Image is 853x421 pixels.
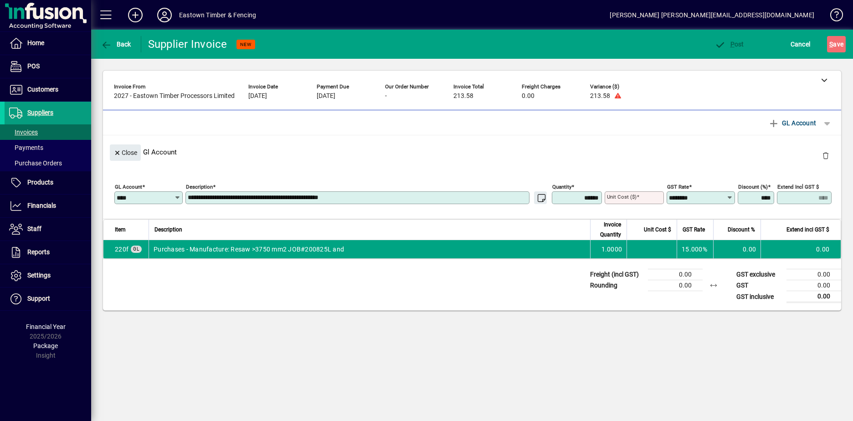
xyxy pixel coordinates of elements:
span: 0.00 [522,92,534,100]
span: - [385,92,387,100]
span: 213.58 [590,92,610,100]
app-page-header-button: Close [108,148,143,156]
div: Gl Account [103,135,841,169]
span: 2027 - Eastown Timber Processors Limited [114,92,235,100]
a: Payments [5,140,91,155]
a: Settings [5,264,91,287]
a: Staff [5,218,91,241]
a: Knowledge Base [823,2,842,31]
a: Home [5,32,91,55]
mat-label: GL Account [115,184,142,190]
td: 1.0000 [590,240,627,258]
td: GST exclusive [732,269,786,280]
span: Invoice Quantity [596,220,621,240]
a: Support [5,288,91,310]
mat-label: Discount (%) [738,184,768,190]
span: Customers [27,86,58,93]
span: Support [27,295,50,302]
a: Products [5,171,91,194]
td: 0.00 [761,240,841,258]
span: POS [27,62,40,70]
span: Close [113,145,137,160]
span: Unit Cost $ [644,225,671,235]
td: 0.00 [786,269,841,280]
button: Back [98,36,134,52]
a: Customers [5,78,91,101]
span: S [829,41,833,48]
span: Settings [27,272,51,279]
span: Suppliers [27,109,53,116]
mat-label: Unit Cost ($) [607,194,637,200]
td: 0.00 [648,280,703,291]
span: Item [115,225,126,235]
span: Payments [9,144,43,151]
a: Financials [5,195,91,217]
span: ave [829,37,843,51]
span: Products [27,179,53,186]
td: GST inclusive [732,291,786,303]
span: Financials [27,202,56,209]
div: Supplier Invoice [148,37,227,51]
span: Purchase Orders [9,159,62,167]
a: Invoices [5,124,91,140]
td: 0.00 [713,240,761,258]
span: 213.58 [453,92,473,100]
span: GST Rate [683,225,705,235]
mat-label: Quantity [552,184,571,190]
span: NEW [240,41,252,47]
span: Reports [27,248,50,256]
span: Staff [27,225,41,232]
a: POS [5,55,91,78]
td: 0.00 [786,280,841,291]
div: Eastown Timber & Fencing [179,8,256,22]
span: [DATE] [248,92,267,100]
app-page-header-button: Delete [815,151,837,159]
span: Home [27,39,44,46]
mat-label: Extend incl GST $ [777,184,819,190]
button: Delete [815,144,837,166]
td: 0.00 [786,291,841,303]
button: Close [110,144,141,161]
button: Profile [150,7,179,23]
button: Cancel [788,36,813,52]
span: Extend incl GST $ [786,225,829,235]
td: GST [732,280,786,291]
mat-label: Description [186,184,213,190]
span: Back [101,41,131,48]
td: 0.00 [648,269,703,280]
a: Reports [5,241,91,264]
span: Purchases - Manufacture [115,245,128,254]
span: Financial Year [26,323,66,330]
button: Post [712,36,746,52]
span: ost [714,41,744,48]
app-page-header-button: Back [91,36,141,52]
span: P [730,41,735,48]
span: Description [154,225,182,235]
td: Freight (incl GST) [586,269,648,280]
button: Save [827,36,846,52]
mat-label: GST rate [667,184,689,190]
td: Purchases - Manufacture: Resaw >3750 mm2 JOB#200825L and [149,240,590,258]
td: Rounding [586,280,648,291]
span: GL [133,246,139,252]
a: Purchase Orders [5,155,91,171]
span: Package [33,342,58,349]
span: Cancel [791,37,811,51]
span: Discount % [728,225,755,235]
button: Add [121,7,150,23]
div: [PERSON_NAME] [PERSON_NAME][EMAIL_ADDRESS][DOMAIN_NAME] [610,8,814,22]
td: 15.000% [677,240,713,258]
span: [DATE] [317,92,335,100]
span: Invoices [9,128,38,136]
